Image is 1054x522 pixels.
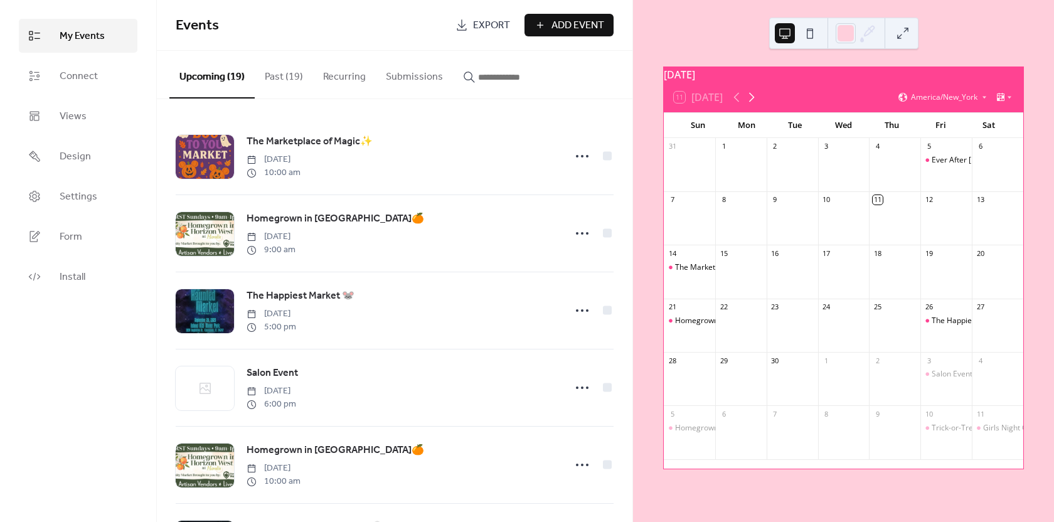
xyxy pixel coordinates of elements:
div: 30 [770,356,780,365]
div: 29 [719,356,728,365]
div: 11 [873,195,882,205]
span: Settings [60,189,97,205]
span: [DATE] [247,153,301,166]
div: Ever After Halloween Mini Pop-Up! 🎃 [920,155,972,166]
a: Settings [19,179,137,213]
div: 5 [668,409,677,418]
div: 11 [976,409,985,418]
div: 8 [822,409,831,418]
div: 16 [770,248,780,258]
div: The Happiest Market 🐭 [932,316,1016,326]
a: The Marketplace of Magic✨ [247,134,373,150]
div: The Marketplace of Magic✨ [675,262,775,273]
a: Install [19,260,137,294]
a: Salon Event [247,365,298,381]
div: Homegrown in [GEOGRAPHIC_DATA]🍊 [675,423,814,434]
div: Girls Night Out 👻 [972,423,1023,434]
div: 1 [719,142,728,151]
span: Connect [60,69,98,84]
div: 3 [822,142,831,151]
div: 5 [924,142,934,151]
div: 13 [976,195,985,205]
div: [DATE] [664,67,1023,82]
div: 1 [822,356,831,365]
div: 6 [976,142,985,151]
div: 23 [770,302,780,312]
span: My Events [60,29,105,44]
div: Sun [674,113,722,138]
div: 9 [770,195,780,205]
div: Salon Event [920,369,972,380]
span: Views [60,109,87,124]
a: Connect [19,59,137,93]
div: 3 [924,356,934,365]
div: 20 [976,248,985,258]
span: The Happiest Market 🐭 [247,289,354,304]
span: [DATE] [247,462,301,475]
div: 12 [924,195,934,205]
div: Girls Night Out 👻 [983,423,1046,434]
button: Add Event [524,14,614,36]
div: 24 [822,302,831,312]
span: Install [60,270,85,285]
div: Homegrown in [GEOGRAPHIC_DATA]🍊 [675,316,814,326]
span: The Marketplace of Magic✨ [247,134,373,149]
span: Events [176,12,219,40]
div: 6 [719,409,728,418]
div: 25 [873,302,882,312]
div: 14 [668,248,677,258]
span: Homegrown in [GEOGRAPHIC_DATA]🍊 [247,443,424,458]
div: 27 [976,302,985,312]
span: Export [473,18,510,33]
div: Tue [771,113,819,138]
div: Mon [722,113,770,138]
a: My Events [19,19,137,53]
div: 10 [924,409,934,418]
a: Views [19,99,137,133]
button: Upcoming (19) [169,51,255,99]
div: Thu [868,113,916,138]
div: 18 [873,248,882,258]
span: 5:00 pm [247,321,296,334]
a: Homegrown in [GEOGRAPHIC_DATA]🍊 [247,211,424,227]
div: 31 [668,142,677,151]
span: [DATE] [247,230,295,243]
span: 6:00 pm [247,398,296,411]
div: 4 [873,142,882,151]
span: 10:00 am [247,475,301,488]
button: Submissions [376,51,453,97]
div: The Marketplace of Magic✨ [664,262,715,273]
div: Salon Event [932,369,972,380]
button: Recurring [313,51,376,97]
span: [DATE] [247,307,296,321]
div: 21 [668,302,677,312]
div: Homegrown in Horizon West Market🍊 [664,423,715,434]
a: Homegrown in [GEOGRAPHIC_DATA]🍊 [247,442,424,459]
span: Design [60,149,91,164]
span: Add Event [551,18,604,33]
div: Wed [819,113,868,138]
div: Homegrown in Horizon West Market🍊 [664,316,715,326]
span: Salon Event [247,366,298,381]
div: 15 [719,248,728,258]
span: 9:00 am [247,243,295,257]
div: Sat [965,113,1013,138]
div: 4 [976,356,985,365]
span: [DATE] [247,385,296,398]
a: Form [19,220,137,253]
div: Trick-or-Treat Market Crawl 👻 [932,423,1040,434]
div: 7 [770,409,780,418]
div: The Happiest Market 🐭 [920,316,972,326]
span: America/New_York [911,93,977,101]
div: 2 [873,356,882,365]
span: Form [60,230,82,245]
a: Export [446,14,519,36]
div: 7 [668,195,677,205]
a: The Happiest Market 🐭 [247,288,354,304]
a: Design [19,139,137,173]
div: 28 [668,356,677,365]
div: 26 [924,302,934,312]
div: Fri [916,113,964,138]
